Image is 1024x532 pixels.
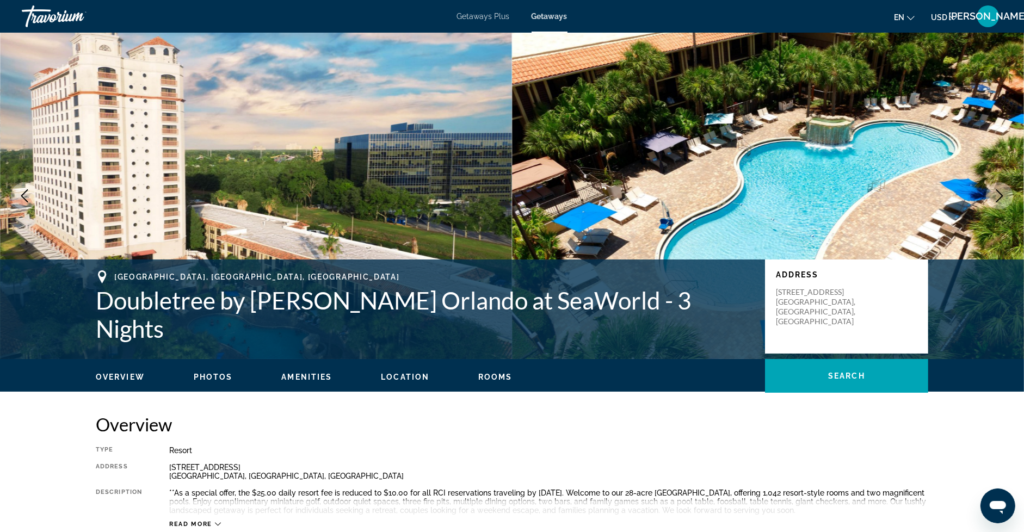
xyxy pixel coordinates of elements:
h2: Overview [96,413,928,435]
iframe: Button to launch messaging window [980,488,1015,523]
div: **As a special offer, the $25.00 daily resort fee is reduced to $10.00 for all RCI reservations t... [169,488,928,515]
button: Change language [894,9,915,25]
button: Search [765,359,928,393]
a: Getaways [532,12,567,21]
span: Rooms [478,373,513,381]
span: Search [828,372,865,380]
button: Rooms [478,372,513,382]
button: Overview [96,372,145,382]
button: User Menu [974,5,1002,28]
button: Change currency [931,9,958,25]
span: USD [931,13,947,22]
div: Address [96,463,142,480]
a: Travorium [22,2,131,30]
span: Amenities [281,373,332,381]
span: Location [381,373,429,381]
h1: Doubletree by [PERSON_NAME] Orlando at SeaWorld - 3 Nights [96,286,754,343]
button: Amenities [281,372,332,382]
span: en [894,13,904,22]
div: Resort [169,446,928,455]
p: [STREET_ADDRESS] [GEOGRAPHIC_DATA], [GEOGRAPHIC_DATA], [GEOGRAPHIC_DATA] [776,287,863,326]
span: [GEOGRAPHIC_DATA], [GEOGRAPHIC_DATA], [GEOGRAPHIC_DATA] [114,273,399,281]
div: Description [96,488,142,515]
p: Address [776,270,917,279]
button: Location [381,372,429,382]
div: Type [96,446,142,455]
span: Read more [169,521,212,528]
button: Photos [194,372,233,382]
span: Overview [96,373,145,381]
span: Photos [194,373,233,381]
button: Next image [986,182,1013,209]
button: Read more [169,520,221,528]
div: [STREET_ADDRESS] [GEOGRAPHIC_DATA], [GEOGRAPHIC_DATA], [GEOGRAPHIC_DATA] [169,463,928,480]
button: Previous image [11,182,38,209]
a: Getaways Plus [457,12,510,21]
